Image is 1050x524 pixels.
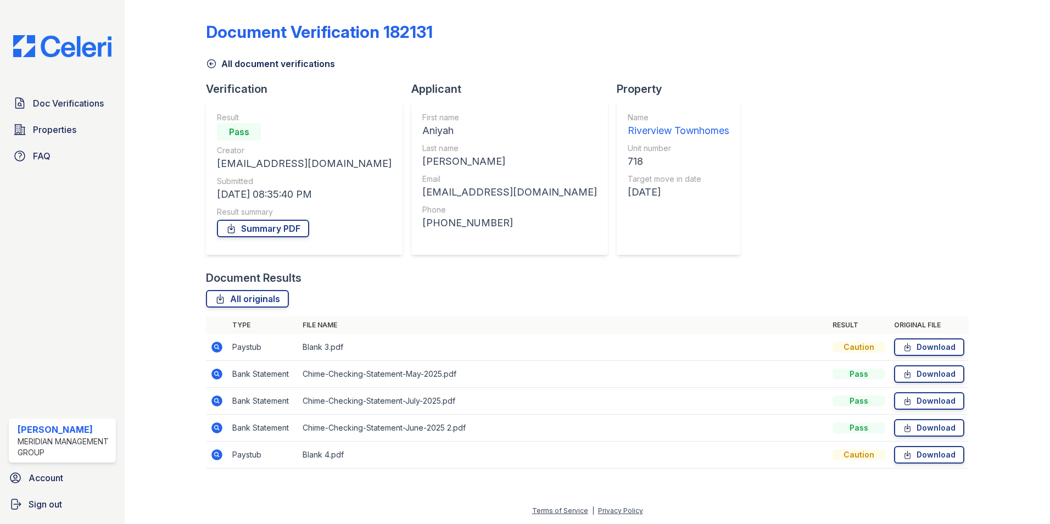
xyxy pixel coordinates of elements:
[532,506,588,515] a: Terms of Service
[628,174,729,185] div: Target move in date
[592,506,594,515] div: |
[422,143,597,154] div: Last name
[228,334,298,361] td: Paystub
[628,123,729,138] div: Riverview Townhomes
[29,471,63,484] span: Account
[298,316,828,334] th: File name
[217,112,392,123] div: Result
[298,388,828,415] td: Chime-Checking-Statement-July-2025.pdf
[228,442,298,469] td: Paystub
[217,207,392,218] div: Result summary
[18,436,111,458] div: Meridian Management Group
[33,97,104,110] span: Doc Verifications
[422,185,597,200] div: [EMAIL_ADDRESS][DOMAIN_NAME]
[9,145,116,167] a: FAQ
[228,361,298,388] td: Bank Statement
[833,395,885,406] div: Pass
[890,316,969,334] th: Original file
[422,123,597,138] div: Aniyah
[298,442,828,469] td: Blank 4.pdf
[598,506,643,515] a: Privacy Policy
[422,174,597,185] div: Email
[422,215,597,231] div: [PHONE_NUMBER]
[206,57,335,70] a: All document verifications
[217,176,392,187] div: Submitted
[217,145,392,156] div: Creator
[894,446,964,464] a: Download
[217,156,392,171] div: [EMAIL_ADDRESS][DOMAIN_NAME]
[628,143,729,154] div: Unit number
[298,361,828,388] td: Chime-Checking-Statement-May-2025.pdf
[833,422,885,433] div: Pass
[422,112,597,123] div: First name
[833,369,885,380] div: Pass
[206,290,289,308] a: All originals
[628,112,729,123] div: Name
[833,342,885,353] div: Caution
[206,22,433,42] div: Document Verification 182131
[628,154,729,169] div: 718
[4,467,120,489] a: Account
[894,365,964,383] a: Download
[206,81,411,97] div: Verification
[29,498,62,511] span: Sign out
[33,149,51,163] span: FAQ
[894,338,964,356] a: Download
[628,112,729,138] a: Name Riverview Townhomes
[18,423,111,436] div: [PERSON_NAME]
[217,220,309,237] a: Summary PDF
[411,81,617,97] div: Applicant
[217,123,261,141] div: Pass
[33,123,76,136] span: Properties
[894,392,964,410] a: Download
[422,204,597,215] div: Phone
[828,316,890,334] th: Result
[228,415,298,442] td: Bank Statement
[833,449,885,460] div: Caution
[9,119,116,141] a: Properties
[298,334,828,361] td: Blank 3.pdf
[422,154,597,169] div: [PERSON_NAME]
[617,81,749,97] div: Property
[206,270,301,286] div: Document Results
[1004,480,1039,513] iframe: chat widget
[217,187,392,202] div: [DATE] 08:35:40 PM
[4,493,120,515] a: Sign out
[298,415,828,442] td: Chime-Checking-Statement-June-2025 2.pdf
[9,92,116,114] a: Doc Verifications
[4,35,120,57] img: CE_Logo_Blue-a8612792a0a2168367f1c8372b55b34899dd931a85d93a1a3d3e32e68fde9ad4.png
[628,185,729,200] div: [DATE]
[228,316,298,334] th: Type
[228,388,298,415] td: Bank Statement
[894,419,964,437] a: Download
